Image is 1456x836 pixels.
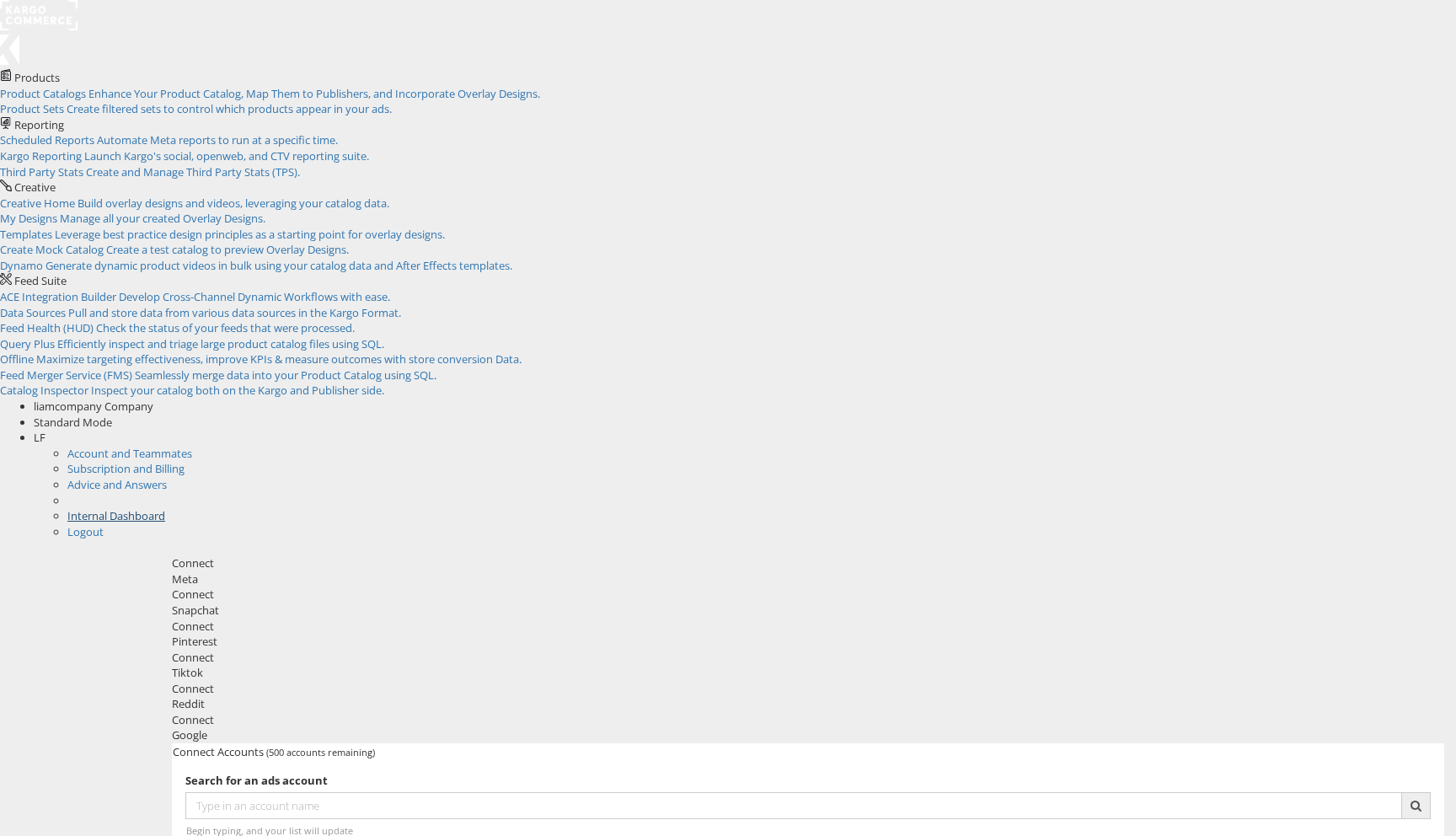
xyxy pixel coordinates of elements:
[172,649,1444,665] div: Connect
[34,399,153,414] span: liamcompany Company
[78,196,389,211] span: Build overlay designs and videos, leveraging your catalog data.
[57,336,384,351] span: Efficiently inspect and triage large product catalog files using SQL.
[172,555,1444,571] div: Connect
[67,461,185,476] a: Subscription and Billing
[135,367,436,383] span: Seamlessly merge data into your Product Catalog using SQL.
[14,180,56,195] span: Creative
[14,273,67,288] span: Feed Suite
[68,305,401,320] span: Pull and store data from various data sources in the Kargo Format.
[45,258,512,273] span: Generate dynamic product videos in bulk using your catalog data and After Effects templates.
[172,571,1444,587] div: Meta
[88,86,540,101] span: Enhance Your Product Catalog, Map Them to Publishers, and Incorporate Overlay Designs.
[55,227,445,242] span: Leverage best practice design principles as a starting point for overlay designs.
[84,148,369,163] span: Launch Kargo's social, openweb, and CTV reporting suite.
[172,696,1444,712] div: Reddit
[172,587,1444,603] div: Connect
[67,477,167,492] a: Advice and Answers
[67,446,192,461] a: Account and Teammates
[172,727,1444,743] div: Google
[14,70,60,85] span: Products
[172,665,1444,681] div: Tiktok
[185,772,328,787] strong: Search for an ads account
[91,383,384,398] span: Inspect your catalog both on the Kargo and Publisher side.
[60,211,265,226] span: Manage all your created Overlay Designs.
[172,618,1444,634] div: Connect
[106,242,349,257] span: Create a test catalog to preview Overlay Designs.
[67,508,165,523] a: Internal Dashboard
[36,351,522,367] span: Maximize targeting effectiveness, improve KPIs & measure outcomes with store conversion Data.
[172,634,1444,650] div: Pinterest
[266,746,375,758] span: (500 accounts remaining)
[172,712,1444,728] div: Connect
[14,117,64,132] span: Reporting
[67,523,104,539] a: Logout
[172,681,1444,697] div: Connect
[172,603,1444,619] div: Snapchat
[173,744,264,759] span: Connect Accounts
[86,164,300,180] span: Create and Manage Third Party Stats (TPS).
[185,792,1402,819] input: Type in an account name
[67,101,392,116] span: Create filtered sets to control which products appear in your ads.
[96,320,355,335] span: Check the status of your feeds that were processed.
[34,415,112,430] span: Standard Mode
[119,289,390,304] span: Develop Cross-Channel Dynamic Workflows with ease.
[34,430,45,445] span: LF
[97,132,338,147] span: Automate Meta reports to run at a specific time.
